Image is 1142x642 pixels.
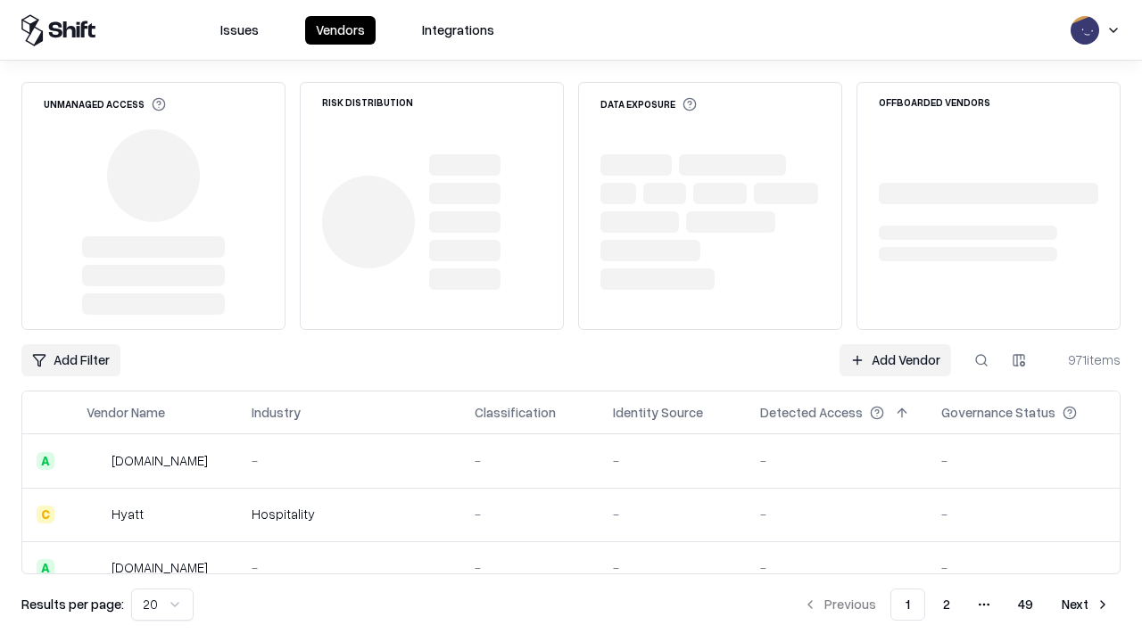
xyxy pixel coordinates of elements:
button: 1 [890,588,925,621]
button: Integrations [411,16,505,45]
button: Issues [210,16,269,45]
button: 49 [1004,588,1047,621]
div: - [475,451,584,470]
div: 971 items [1049,350,1121,369]
div: Hyatt [112,505,144,523]
div: - [613,558,732,577]
div: A [37,452,54,470]
div: Hospitality [252,505,446,523]
div: - [475,558,584,577]
button: Next [1051,588,1121,621]
div: Industry [252,403,301,422]
div: - [613,451,732,470]
p: Results per page: [21,595,124,613]
button: 2 [929,588,964,621]
div: - [760,505,913,523]
div: Classification [475,403,556,422]
div: A [37,559,54,577]
div: Detected Access [760,403,863,422]
div: - [760,558,913,577]
div: [DOMAIN_NAME] [112,558,208,577]
img: intrado.com [87,452,104,470]
img: primesec.co.il [87,559,104,577]
div: Vendor Name [87,403,165,422]
img: Hyatt [87,506,104,523]
div: - [613,505,732,523]
div: - [252,558,446,577]
div: - [941,558,1105,577]
div: Offboarded Vendors [879,97,990,107]
div: Unmanaged Access [44,97,166,111]
button: Vendors [305,16,376,45]
div: - [475,505,584,523]
div: C [37,506,54,523]
nav: pagination [792,588,1121,621]
div: Data Exposure [600,97,697,111]
div: Identity Source [613,403,703,422]
button: Add Filter [21,344,120,376]
div: - [252,451,446,470]
div: [DOMAIN_NAME] [112,451,208,470]
a: Add Vendor [840,344,951,376]
div: Governance Status [941,403,1055,422]
div: - [760,451,913,470]
div: - [941,451,1105,470]
div: Risk Distribution [322,97,413,107]
div: - [941,505,1105,523]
